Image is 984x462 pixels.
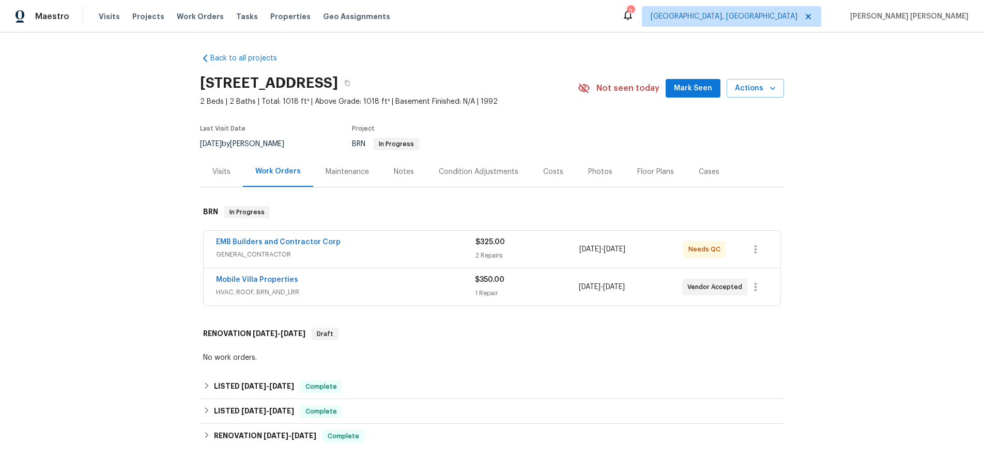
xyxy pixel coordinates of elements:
span: - [579,244,625,254]
span: [DATE] [253,330,278,337]
button: Mark Seen [666,79,720,98]
h6: LISTED [214,380,294,393]
span: - [264,432,316,439]
h6: RENOVATION [214,430,316,442]
span: GENERAL_CONTRACTOR [216,249,475,260]
span: Project [352,125,375,132]
span: In Progress [375,141,418,147]
span: Complete [324,431,363,441]
span: $325.00 [475,238,505,246]
div: LISTED [DATE]-[DATE]Complete [200,374,784,399]
span: [DATE] [241,383,266,390]
span: Needs QC [688,244,725,254]
div: by [PERSON_NAME] [200,138,297,150]
h6: LISTED [214,405,294,418]
span: [DATE] [241,407,266,415]
span: Visits [99,11,120,22]
h6: BRN [203,206,218,218]
span: [DATE] [281,330,305,337]
span: [DATE] [603,283,625,291]
div: RENOVATION [DATE]-[DATE]Draft [200,317,784,351]
span: [PERSON_NAME] [PERSON_NAME] [846,11,968,22]
span: [DATE] [269,383,294,390]
span: [DATE] [604,246,625,253]
span: - [253,330,305,337]
span: 2 Beds | 2 Baths | Total: 1018 ft² | Above Grade: 1018 ft² | Basement Finished: N/A | 1992 [200,97,578,107]
div: 1 Repair [475,288,578,298]
button: Copy Address [338,74,357,92]
span: Projects [132,11,164,22]
span: Mark Seen [674,82,712,95]
span: [DATE] [269,407,294,415]
h6: RENOVATION [203,328,305,340]
span: Last Visit Date [200,125,245,132]
span: Work Orders [177,11,224,22]
div: Maintenance [326,167,369,177]
span: [DATE] [200,140,222,148]
span: BRN [352,140,419,148]
div: No work orders. [203,353,781,363]
span: Complete [301,406,341,417]
span: Actions [735,82,776,95]
span: Geo Assignments [323,11,390,22]
button: Actions [727,79,784,98]
div: Photos [588,167,612,177]
div: Costs [543,167,563,177]
span: In Progress [225,207,269,217]
span: [DATE] [579,246,601,253]
div: BRN In Progress [200,196,784,229]
span: - [579,282,625,292]
div: Floor Plans [637,167,674,177]
span: Draft [313,329,337,339]
span: [DATE] [579,283,601,291]
span: [DATE] [291,432,316,439]
span: $350.00 [475,276,504,283]
h2: [STREET_ADDRESS] [200,78,338,88]
span: [GEOGRAPHIC_DATA], [GEOGRAPHIC_DATA] [651,11,797,22]
span: HVAC, ROOF, BRN_AND_LRR [216,287,475,297]
a: Back to all projects [200,53,299,63]
div: Cases [699,167,719,177]
a: EMB Builders and Contractor Corp [216,238,341,246]
span: Tasks [236,13,258,20]
div: LISTED [DATE]-[DATE]Complete [200,399,784,424]
div: Work Orders [255,166,301,177]
span: Vendor Accepted [687,282,746,292]
div: Notes [394,167,414,177]
span: [DATE] [264,432,288,439]
div: 2 [627,6,634,17]
div: Condition Adjustments [439,167,518,177]
span: Properties [270,11,311,22]
div: Visits [212,167,230,177]
span: Complete [301,381,341,392]
span: Not seen today [596,83,659,93]
span: - [241,383,294,390]
div: 2 Repairs [475,250,579,261]
a: Mobile Villa Properties [216,276,298,283]
span: Maestro [35,11,69,22]
span: - [241,407,294,415]
div: RENOVATION [DATE]-[DATE]Complete [200,424,784,449]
